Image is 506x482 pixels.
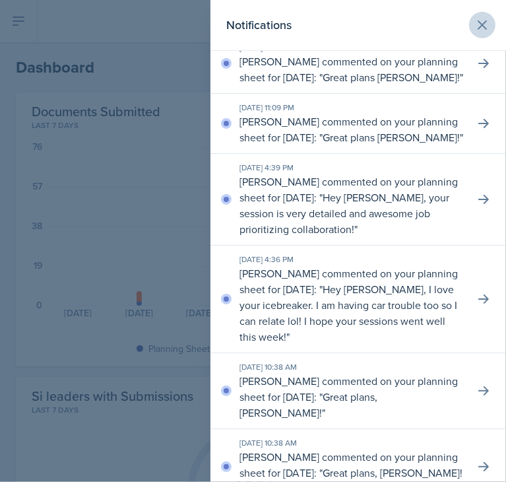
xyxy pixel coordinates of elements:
p: [PERSON_NAME] commented on your planning sheet for [DATE]: " " [239,174,464,237]
p: Hey [PERSON_NAME], I love your icebreaker. I am having car trouble too so I can relate lol! I hop... [239,282,457,344]
p: [PERSON_NAME] commented on your planning sheet for [DATE]: " " [239,373,464,421]
p: [PERSON_NAME] commented on your planning sheet for [DATE]: " " [239,53,464,85]
div: [DATE] 4:36 PM [239,254,464,265]
div: [DATE] 4:39 PM [239,162,464,174]
p: Great plans [PERSON_NAME]! [323,130,460,145]
div: [DATE] 11:09 PM [239,102,464,114]
p: [PERSON_NAME] commented on your planning sheet for [DATE]: " " [239,114,464,145]
div: [DATE] 10:38 AM [239,361,464,373]
p: Hey [PERSON_NAME], your session is very detailed and awesome job prioritizing collaboration! [239,190,449,236]
p: [PERSON_NAME] commented on your planning sheet for [DATE]: " " [239,265,464,345]
p: Great plans [PERSON_NAME]! [323,70,460,85]
div: [DATE] 10:38 AM [239,437,464,449]
h2: Notifications [226,16,292,34]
